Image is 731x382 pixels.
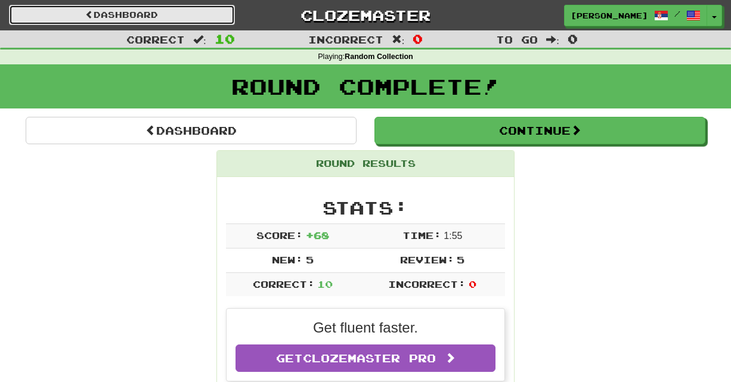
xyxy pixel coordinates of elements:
[272,254,303,265] span: New:
[236,318,495,338] p: Get fluent faster.
[392,35,405,45] span: :
[317,278,333,290] span: 10
[413,32,423,46] span: 0
[26,117,357,144] a: Dashboard
[4,74,727,98] h1: Round Complete!
[306,254,314,265] span: 5
[236,344,495,372] a: GetClozemaster Pro
[256,229,303,241] span: Score:
[253,5,479,26] a: Clozemaster
[374,117,705,144] button: Continue
[457,254,464,265] span: 5
[226,198,505,218] h2: Stats:
[303,352,436,365] span: Clozemaster Pro
[253,278,315,290] span: Correct:
[546,35,559,45] span: :
[564,5,707,26] a: [PERSON_NAME] /
[215,32,235,46] span: 10
[444,231,462,241] span: 1 : 55
[674,10,680,18] span: /
[571,10,648,21] span: [PERSON_NAME]
[469,278,476,290] span: 0
[306,229,329,241] span: + 68
[217,151,514,177] div: Round Results
[388,278,466,290] span: Incorrect:
[193,35,206,45] span: :
[496,33,538,45] span: To go
[400,254,454,265] span: Review:
[345,52,413,61] strong: Random Collection
[308,33,383,45] span: Incorrect
[402,229,441,241] span: Time:
[568,32,578,46] span: 0
[9,5,235,25] a: Dashboard
[126,33,185,45] span: Correct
